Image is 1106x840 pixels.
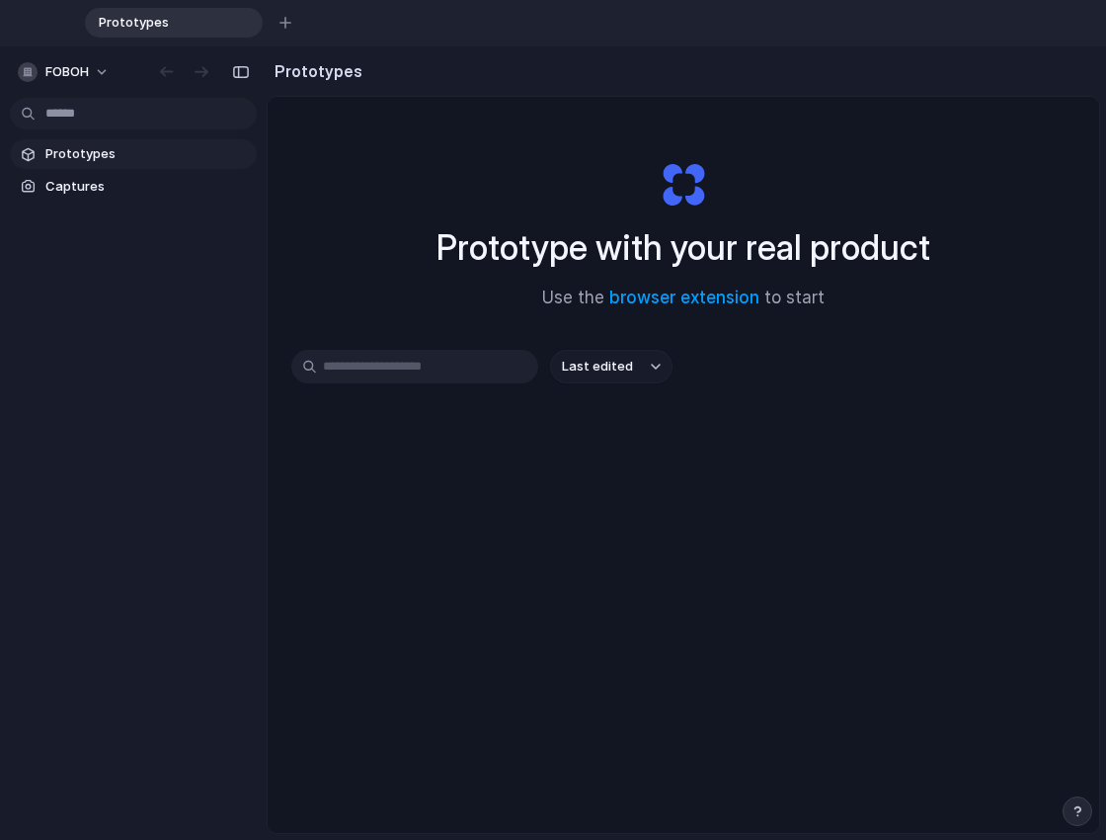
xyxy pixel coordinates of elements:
span: Prototypes [45,144,249,164]
button: FOBOH [10,56,119,88]
span: Last edited [562,357,633,377]
a: browser extension [609,288,759,307]
h2: Prototypes [267,59,362,83]
span: Prototypes [91,13,231,33]
a: Captures [10,172,257,202]
span: Captures [45,177,249,197]
span: Use the to start [542,286,825,311]
h1: Prototype with your real product [436,221,930,274]
span: FOBOH [45,62,89,82]
a: Prototypes [10,139,257,169]
div: Prototypes [85,8,263,38]
button: Last edited [550,350,672,383]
